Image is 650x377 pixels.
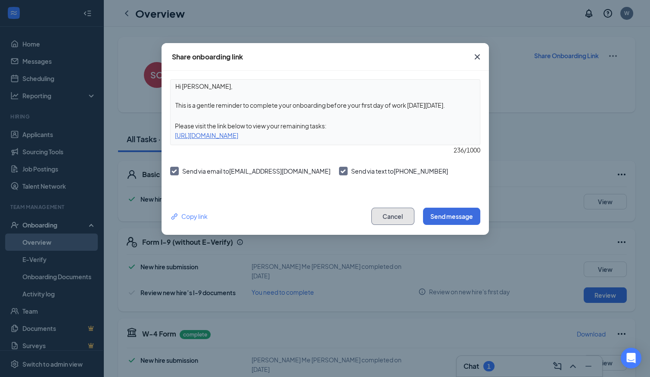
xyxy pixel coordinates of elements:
div: Open Intercom Messenger [621,348,641,368]
div: Copy link [170,212,208,221]
div: Share onboarding link [172,52,243,62]
div: 236 / 1000 [170,145,480,155]
button: Link Copy link [170,212,208,221]
span: Send via text to [PHONE_NUMBER] [351,167,448,175]
button: Send message [423,208,480,225]
svg: Cross [472,52,482,62]
div: [URL][DOMAIN_NAME] [171,131,480,140]
button: Cancel [371,208,414,225]
div: Please visit the link below to view your remaining tasks: [171,121,480,131]
span: Send via email to [EMAIL_ADDRESS][DOMAIN_NAME] [182,167,330,175]
textarea: Hi [PERSON_NAME], This is a gentle reminder to complete your onboarding before your first day of ... [171,80,480,112]
button: Close [466,43,489,71]
svg: Link [170,212,179,221]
